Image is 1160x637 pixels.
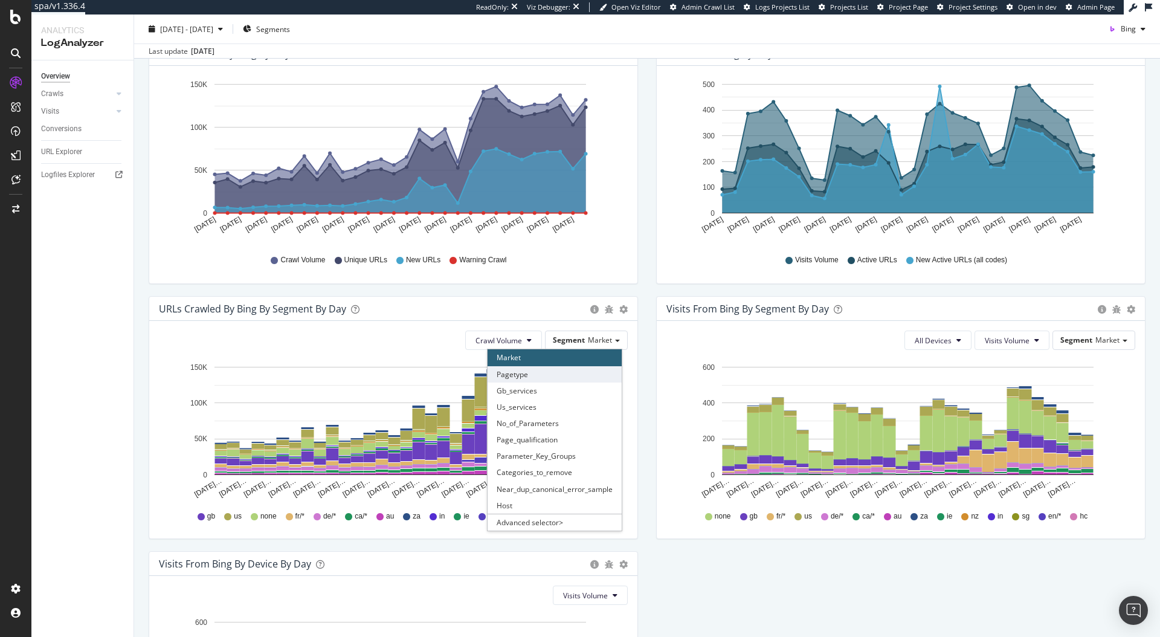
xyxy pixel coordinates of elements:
text: [DATE] [295,215,320,234]
a: Projects List [819,2,868,12]
text: 150K [190,363,207,372]
span: ie [463,511,469,522]
text: [DATE] [1008,215,1032,234]
text: [DATE] [474,215,498,234]
span: New URLs [406,255,440,265]
svg: A chart. [159,360,623,500]
text: 500 [703,80,715,89]
text: 200 [703,158,715,166]
div: Pagetype [488,366,622,383]
a: Logfiles Explorer [41,169,125,181]
text: [DATE] [930,215,955,234]
text: [DATE] [828,215,852,234]
div: Open Intercom Messenger [1119,596,1148,625]
button: Bing [1104,19,1150,39]
svg: A chart. [159,76,623,244]
a: Admin Page [1066,2,1115,12]
span: Admin Crawl List [681,2,735,11]
span: ie [947,511,952,522]
div: gear [619,560,628,569]
div: Last update [149,46,214,57]
div: circle-info [590,305,599,314]
div: Overview [41,70,70,83]
text: [DATE] [956,215,981,234]
span: [DATE] - [DATE] [160,24,213,34]
text: [DATE] [700,215,724,234]
span: Admin Page [1077,2,1115,11]
a: URL Explorer [41,146,125,158]
a: Conversions [41,123,125,135]
span: in [439,511,445,522]
span: us [234,511,242,522]
text: [DATE] [346,215,370,234]
text: 150K [190,80,207,89]
div: Us_services [488,399,622,415]
button: Crawl Volume [465,331,542,350]
text: [DATE] [1033,215,1057,234]
a: Admin Crawl List [670,2,735,12]
div: Parameter_Key_Groups [488,448,622,464]
text: 600 [703,363,715,372]
text: 0 [710,471,715,479]
a: Project Page [877,2,928,12]
div: gear [1127,305,1135,314]
button: Segments [238,19,295,39]
div: Gb_services [488,383,622,399]
span: Active URLs [857,255,897,265]
text: [DATE] [449,215,473,234]
div: Host [488,497,622,514]
div: Analytics [41,24,124,36]
a: Overview [41,70,125,83]
text: 300 [703,132,715,140]
span: us [804,511,812,522]
a: Open Viz Editor [599,2,661,12]
text: [DATE] [423,215,447,234]
div: ReadOnly: [476,2,509,12]
span: Project Page [889,2,928,11]
span: none [715,511,731,522]
text: 0 [710,209,715,218]
span: Segment [1060,335,1092,345]
text: [DATE] [854,215,878,234]
span: gb [750,511,758,522]
span: All Devices [915,335,952,346]
text: [DATE] [1058,215,1083,234]
span: au [386,511,394,522]
text: [DATE] [372,215,396,234]
div: Visits [41,105,59,118]
text: [DATE] [526,215,550,234]
a: Logs Projects List [744,2,810,12]
button: Visits Volume [975,331,1049,350]
span: au [894,511,901,522]
span: za [920,511,928,522]
span: sg [1022,511,1029,522]
span: Open Viz Editor [611,2,661,11]
button: Visits Volume [553,586,628,605]
div: Visits from Bing By Segment By Day [666,303,829,315]
text: 100 [703,183,715,192]
div: Crawls [41,88,63,100]
text: [DATE] [726,215,750,234]
span: in [997,511,1003,522]
text: 400 [703,399,715,407]
div: No_of_Parameters [488,415,622,432]
span: Visits Volume [795,255,839,265]
text: [DATE] [803,215,827,234]
a: Visits [41,105,113,118]
div: Visits From Bing By Device By Day [159,558,311,570]
text: 600 [195,618,207,627]
svg: A chart. [666,76,1131,244]
button: All Devices [904,331,971,350]
text: [DATE] [880,215,904,234]
button: [DATE] - [DATE] [144,19,228,39]
text: [DATE] [982,215,1006,234]
span: Market [1095,335,1120,345]
svg: A chart. [666,360,1131,500]
div: URLs Crawled by Bing By Segment By Day [159,303,346,315]
text: [DATE] [905,215,929,234]
div: [DATE] [191,46,214,57]
div: bug [605,305,613,314]
div: Conversions [41,123,82,135]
